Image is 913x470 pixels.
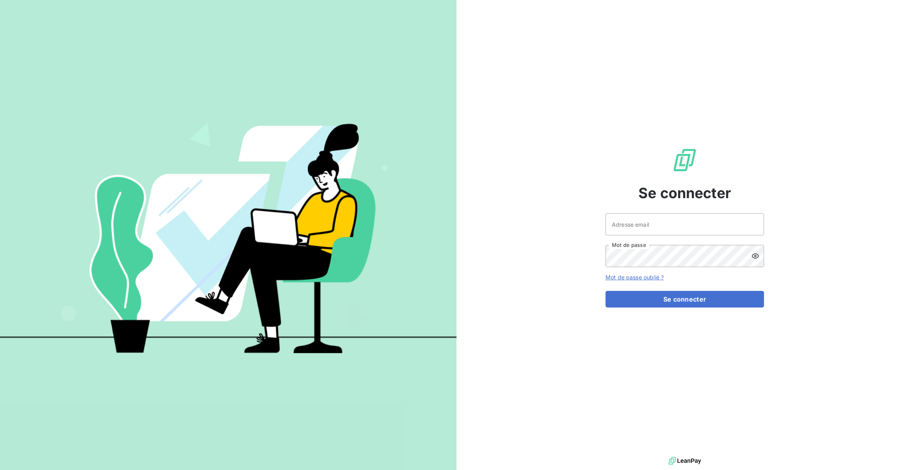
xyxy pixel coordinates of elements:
[672,147,697,173] img: Logo LeanPay
[669,455,701,467] img: logo
[605,274,664,281] a: Mot de passe oublié ?
[638,182,731,204] span: Se connecter
[605,213,764,235] input: placeholder
[605,291,764,308] button: Se connecter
